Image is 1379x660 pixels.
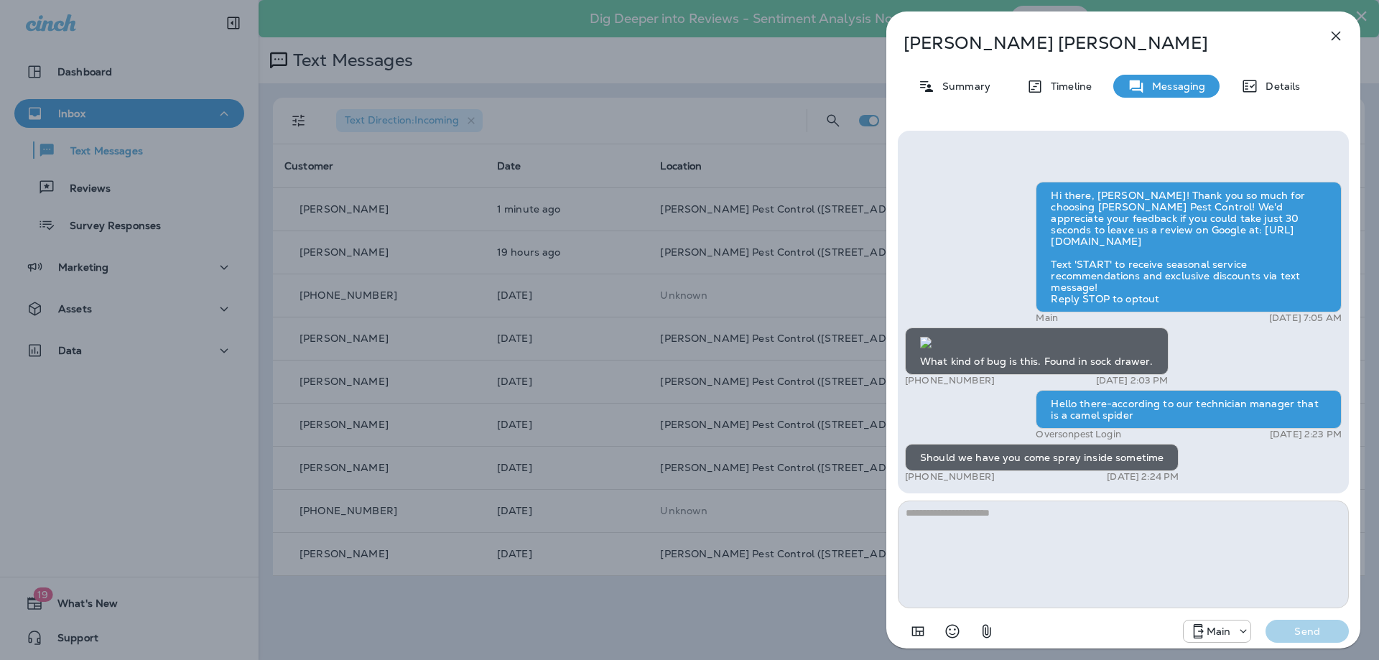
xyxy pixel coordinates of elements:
p: Main [1207,626,1231,637]
p: [DATE] 2:23 PM [1270,429,1342,440]
p: [PERSON_NAME] [PERSON_NAME] [904,33,1296,53]
p: Timeline [1044,80,1092,92]
p: [PHONE_NUMBER] [905,471,995,483]
div: Hi there, [PERSON_NAME]! Thank you so much for choosing [PERSON_NAME] Pest Control! We'd apprecia... [1036,182,1342,312]
p: Summary [935,80,990,92]
p: Details [1258,80,1300,92]
p: [DATE] 2:03 PM [1096,375,1169,386]
div: Should we have you come spray inside sometime [905,444,1179,471]
p: [DATE] 7:05 AM [1269,312,1342,324]
div: +1 (480) 400-1835 [1184,623,1251,640]
p: Oversonpest Login [1036,429,1120,440]
div: What kind of bug is this. Found in sock drawer. [905,327,1169,375]
button: Add in a premade template [904,617,932,646]
p: [PHONE_NUMBER] [905,375,995,386]
button: Select an emoji [938,617,967,646]
img: twilio-download [920,337,932,348]
p: Main [1036,312,1058,324]
p: [DATE] 2:24 PM [1107,471,1179,483]
div: Hello there-according to our technician manager that is a camel spider [1036,390,1342,429]
p: Messaging [1145,80,1205,92]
